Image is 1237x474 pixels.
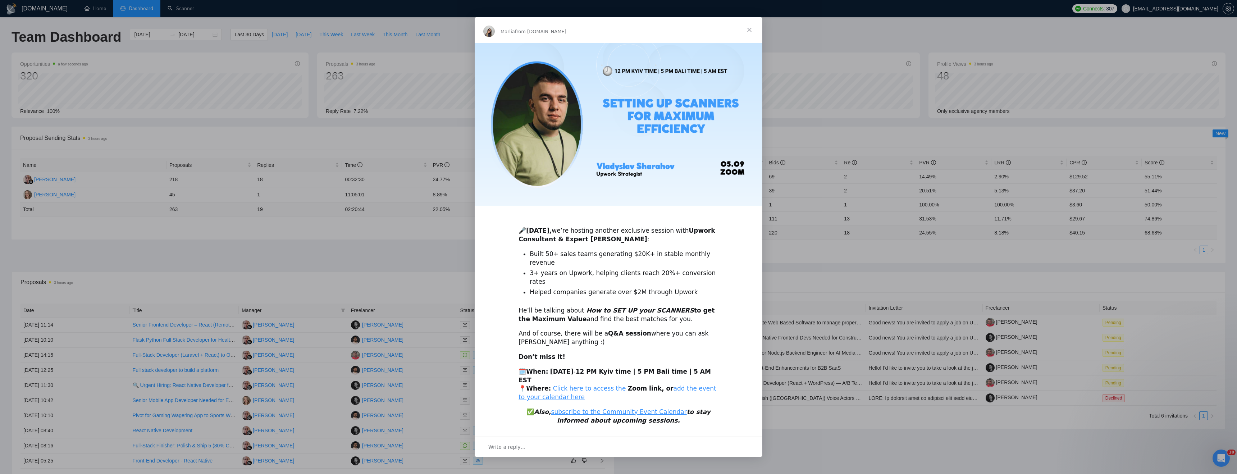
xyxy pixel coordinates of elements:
[519,385,716,401] a: add the event to your calendar here
[530,288,718,297] li: Helped companies generate over $2M through Upwork
[534,408,710,424] i: Also, to stay informed about upcoming sessions.
[488,442,526,452] span: Write a reply…
[551,408,687,415] a: subscribe to the Community Event Calendar
[475,437,762,457] div: Open conversation and reply
[526,227,552,234] b: [DATE],
[519,307,715,323] b: to get the Maximum Value
[628,385,674,392] b: Zoom link, or
[519,306,718,324] div: He’ll be talking about and find the best matches for you.
[526,368,548,375] b: When:
[550,368,574,375] b: [DATE]
[519,329,718,347] div: And of course, there will be a where you can ask [PERSON_NAME] anything :)
[553,385,626,392] a: Click here to access the
[519,218,718,244] div: 🎤 we’re hosting another exclusive session with :
[736,17,762,43] span: Close
[501,29,515,34] span: Mariia
[519,353,565,360] b: Don’t miss it!
[519,368,711,384] b: 12 PM Kyiv time | 5 PM Bali time | 5 AM EST
[530,250,718,267] li: Built 50+ sales teams generating $20K+ in stable monthly revenue
[519,227,715,243] b: Upwork Consultant & Expert [PERSON_NAME]
[519,408,718,425] div: ✅
[483,26,495,37] img: Profile image for Mariia
[526,385,551,392] b: Where:
[515,29,566,34] span: from [DOMAIN_NAME]
[586,307,694,314] i: How to SET UP your SCANNERS
[519,368,718,402] div: 🗓️ - 📍
[530,269,718,286] li: 3+ years on Upwork, helping clients reach 20%+ conversion rates
[608,330,651,337] b: Q&A session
